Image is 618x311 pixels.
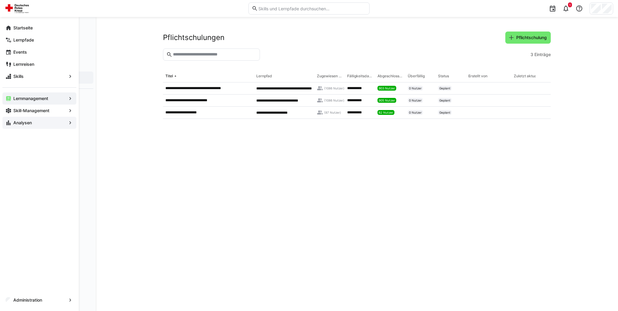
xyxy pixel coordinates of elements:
[505,32,551,44] button: Pflichtschulung
[258,6,366,11] input: Skills und Lernpfade durchsuchen…
[439,86,450,90] span: Geplant
[379,99,395,102] span: 905 Nutzer
[324,86,344,90] span: (1086 Nutzer)
[379,86,395,90] span: 903 Nutzer
[377,74,403,79] div: Abgeschlossen
[165,74,173,79] div: Titel
[408,74,425,79] div: Überfällig
[534,52,551,58] span: Einträge
[317,74,342,79] div: Zugewiesen an
[409,86,422,90] span: 0 Nutzer
[379,111,393,114] span: 62 Nutzer
[324,98,344,102] span: (1086 Nutzer)
[569,3,571,7] span: 1
[514,74,550,79] div: Zuletzt aktualisiert von
[324,110,341,115] span: (87 Nutzer)
[163,33,224,42] h2: Pflichtschulungen
[256,74,272,79] div: Lernpfad
[438,74,449,79] div: Status
[530,52,533,58] span: 3
[439,111,450,114] span: Geplant
[439,99,450,102] span: Geplant
[515,35,548,41] span: Pflichtschulung
[409,111,422,114] span: 0 Nutzer
[468,74,487,79] div: Erstellt von
[347,74,373,79] div: Fälligkeitsdatum
[409,99,422,102] span: 0 Nutzer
